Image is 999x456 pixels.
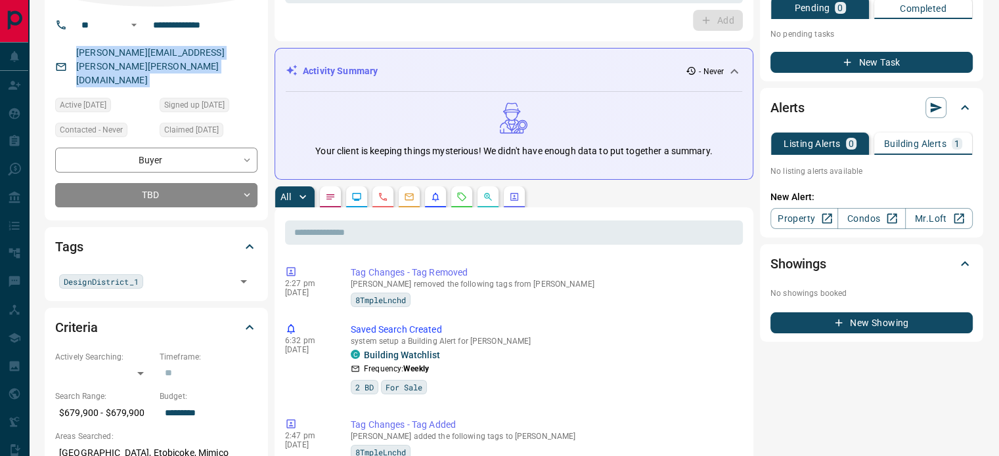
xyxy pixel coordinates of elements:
p: [PERSON_NAME] removed the following tags from [PERSON_NAME] [351,280,738,289]
p: No pending tasks [770,24,973,44]
div: Showings [770,248,973,280]
div: Sun Apr 03 2022 [55,98,153,116]
h2: Criteria [55,317,98,338]
div: Mon Oct 29 2018 [160,98,257,116]
p: New Alert: [770,190,973,204]
button: Open [234,272,253,291]
span: For Sale [386,381,422,394]
p: 2:47 pm [285,431,331,440]
p: $679,900 - $679,900 [55,402,153,424]
span: Signed up [DATE] [164,98,225,112]
p: Actively Searching: [55,351,153,363]
div: Buyer [55,148,257,172]
svg: Calls [378,192,388,202]
p: system setup a Building Alert for [PERSON_NAME] [351,337,738,346]
span: Contacted - Never [60,123,123,136]
div: Activity Summary- Never [286,59,742,83]
p: [DATE] [285,440,331,449]
button: New Showing [770,312,973,333]
button: New Task [770,52,973,73]
p: [DATE] [285,345,331,354]
span: 8TmpleLnchd [355,293,406,306]
svg: Listing Alerts [430,192,441,202]
p: Activity Summary [303,64,378,78]
p: Building Alerts [884,139,946,148]
p: - Never [699,66,724,77]
svg: Lead Browsing Activity [351,192,362,202]
svg: Opportunities [483,192,493,202]
p: Tag Changes - Tag Added [351,418,738,432]
p: Completed [900,4,946,13]
svg: Emails [404,192,414,202]
p: Your client is keeping things mysterious! We didn't have enough data to put together a summary. [315,144,712,158]
strong: Weekly [403,364,429,373]
p: 0 [849,139,854,148]
span: Active [DATE] [60,98,106,112]
p: Tag Changes - Tag Removed [351,266,738,280]
a: Condos [837,208,905,229]
div: TBD [55,183,257,207]
a: [PERSON_NAME][EMAIL_ADDRESS][PERSON_NAME][PERSON_NAME][DOMAIN_NAME] [76,47,225,85]
p: [PERSON_NAME] added the following tags to [PERSON_NAME] [351,432,738,441]
svg: Notes [325,192,336,202]
p: 2:27 pm [285,279,331,288]
a: Building Watchlist [364,350,440,360]
div: Tags [55,231,257,262]
div: Alerts [770,92,973,123]
h2: Tags [55,236,83,257]
a: Property [770,208,838,229]
h2: Alerts [770,97,805,118]
p: Areas Searched: [55,430,257,442]
p: Budget: [160,390,257,402]
p: Listing Alerts [784,139,841,148]
h2: Showings [770,253,826,274]
p: Timeframe: [160,351,257,363]
p: Search Range: [55,390,153,402]
p: 6:32 pm [285,336,331,345]
p: No listing alerts available [770,165,973,177]
div: condos.ca [351,350,360,359]
svg: Agent Actions [509,192,520,202]
p: No showings booked [770,287,973,299]
span: 2 BD [355,381,374,394]
svg: Requests [456,192,467,202]
div: Mon Oct 29 2018 [160,123,257,141]
p: 1 [954,139,960,148]
div: Criteria [55,312,257,343]
p: 0 [837,3,843,12]
span: DesignDistrict_1 [64,275,139,288]
p: Saved Search Created [351,323,738,337]
a: Mr.Loft [905,208,973,229]
span: Claimed [DATE] [164,123,219,136]
p: All [280,192,291,201]
p: Pending [794,3,830,12]
button: Open [126,17,142,33]
p: [DATE] [285,288,331,297]
p: Frequency: [364,363,429,375]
